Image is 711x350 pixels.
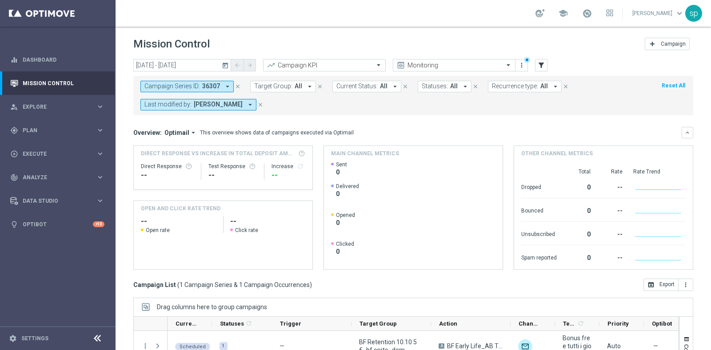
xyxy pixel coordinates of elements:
i: close [235,83,241,90]
button: close [471,82,479,91]
i: more_vert [518,62,525,69]
button: more_vert [517,60,526,71]
span: Analyze [23,175,96,180]
i: arrow_drop_down [551,83,559,90]
span: Plan [23,128,96,133]
button: more_vert [141,342,149,350]
button: person_search Explore keyboard_arrow_right [10,103,105,110]
i: filter_alt [537,61,545,69]
span: Channel [519,320,540,327]
button: Reset All [661,81,686,90]
span: Data Studio [23,198,96,204]
a: [PERSON_NAME]keyboard_arrow_down [631,7,685,20]
button: lightbulb Optibot +10 [10,221,105,228]
span: [PERSON_NAME] [194,101,243,108]
i: refresh [297,163,304,170]
span: Statuses: [422,83,448,90]
span: Priority [607,320,629,327]
i: settings [9,334,17,342]
div: There are unsaved changes [524,57,530,63]
div: -- [601,179,623,193]
span: Click rate [235,227,258,234]
multiple-options-button: Export to CSV [643,281,693,288]
i: gps_fixed [10,126,18,134]
div: +10 [93,221,104,227]
input: Select date range [133,59,231,71]
span: Execute [23,151,96,157]
i: arrow_drop_down [306,83,314,90]
span: school [558,8,568,18]
i: add [649,40,656,47]
div: Rate Trend [633,168,686,175]
span: Statuses [220,320,244,327]
i: close [257,102,264,108]
span: Scheduled [180,344,206,350]
div: Spam reported [521,250,557,264]
div: play_circle_outline Execute keyboard_arrow_right [10,150,105,157]
span: 0 [336,248,354,256]
button: track_changes Analyze keyboard_arrow_right [10,174,105,181]
div: Test Response [208,163,257,170]
div: Mission Control [10,80,105,87]
div: 0 [567,250,591,264]
div: 0 [567,203,591,217]
i: keyboard_arrow_right [96,173,104,181]
a: Settings [21,336,48,341]
div: -- [601,226,623,240]
span: Opened [336,212,355,219]
h2: -- [230,216,305,227]
div: Increase [272,163,305,170]
span: Drag columns here to group campaigns [157,303,267,311]
i: today [222,61,230,69]
h1: Mission Control [133,38,210,51]
div: Unsubscribed [521,226,557,240]
a: Optibot [23,212,93,236]
span: A [439,343,444,349]
span: Campaign [661,41,686,47]
button: Target Group: All arrow_drop_down [250,81,316,92]
span: ) [310,281,312,289]
div: -- [601,250,623,264]
div: 0 [567,226,591,240]
span: Calculate column [576,319,584,328]
div: Analyze [10,173,96,181]
a: Mission Control [23,71,104,95]
span: Target Group: [254,83,292,90]
i: close [402,83,408,90]
div: sp [685,5,702,22]
h4: Main channel metrics [331,149,399,157]
div: Explore [10,103,96,111]
i: lightbulb [10,220,18,228]
h3: Overview: [133,129,162,137]
div: Rate [601,168,623,175]
button: close [401,82,409,91]
i: arrow_drop_down [246,101,254,109]
span: 0 [336,190,359,198]
button: equalizer Dashboard [10,56,105,63]
span: 1 Campaign Series & 1 Campaign Occurrences [180,281,310,289]
div: Data Studio [10,197,96,205]
div: 1 [220,342,228,350]
h4: Other channel metrics [521,149,593,157]
button: gps_fixed Plan keyboard_arrow_right [10,127,105,134]
span: ( [177,281,180,289]
i: arrow_drop_down [224,83,232,90]
div: -- [208,170,257,181]
button: Statuses: All arrow_drop_down [418,81,471,92]
span: All [295,83,302,90]
span: All [380,83,387,90]
span: Action [439,320,457,327]
span: Recurrence type: [492,83,538,90]
button: Current Status: All arrow_drop_down [332,81,401,92]
button: close [256,100,264,110]
span: Trigger [280,320,301,327]
span: Delivered [336,183,359,190]
i: open_in_browser [647,281,655,288]
button: Optimail arrow_drop_down [162,129,200,137]
div: Optibot [10,212,104,236]
i: close [563,83,569,90]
